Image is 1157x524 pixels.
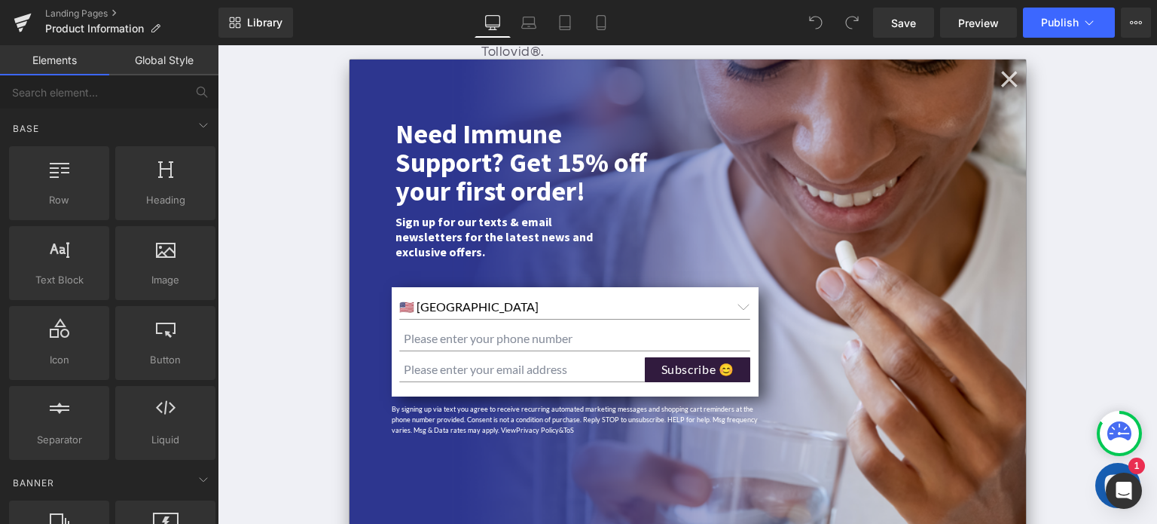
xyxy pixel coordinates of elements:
a: Tablet [547,8,583,38]
input: Phone [182,281,533,306]
span: Publish [1041,17,1079,29]
span: Save [891,15,916,31]
span: Row [14,192,105,208]
span: Separator [14,432,105,448]
h2: Sign up for our texts & email newsletters for the latest news and exclusive offers. [174,169,388,214]
span: Button [120,352,211,368]
span: Subscribe 😊 [441,314,520,335]
span: Heading [120,192,211,208]
span: Text Block [14,272,105,288]
h1: Need Immune Support? Get 15% off your first order! [174,75,449,161]
button: Publish [1023,8,1115,38]
span: Product Information [45,23,144,35]
a: Laptop [511,8,547,38]
span: Preview [958,15,999,31]
a: Mobile [583,8,619,38]
div: By signing up via text you agree to receive recurring automated marketing messages and shopping c... [174,359,541,391]
a: Preview [940,8,1017,38]
a: Desktop [475,8,511,38]
span: Icon [14,352,105,368]
span: Banner [11,476,56,490]
a: Landing Pages [45,8,218,20]
a: New Library [218,8,293,38]
button: Redo [837,8,867,38]
button: More [1121,8,1151,38]
div: Open Intercom Messenger [1106,473,1142,509]
span: Base [11,121,41,136]
a: Global Style [109,45,218,75]
button: Undo [801,8,831,38]
button: Close [781,20,802,44]
span: Liquid [120,432,211,448]
input: Email [182,312,533,337]
select: Country [182,250,533,274]
span: Image [120,272,211,288]
span: Library [247,16,282,29]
